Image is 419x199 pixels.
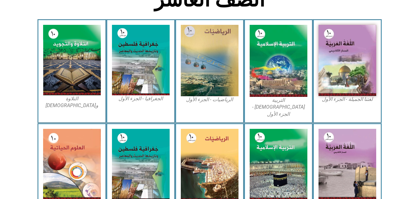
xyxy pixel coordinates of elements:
font: الرياضيات - الجزء الأول [186,97,233,102]
font: التلاوة و[DEMOGRAPHIC_DATA] [46,96,98,108]
font: التربية [DEMOGRAPHIC_DATA] - الجزء الأول [252,97,305,117]
img: غلاف Math10A [181,25,238,96]
img: الجغرافيا 10ب [112,25,170,95]
font: لغتنا الجميلة - الجزء الأول [322,96,373,102]
font: الجغرافيا - الجزء الأول [118,96,163,102]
